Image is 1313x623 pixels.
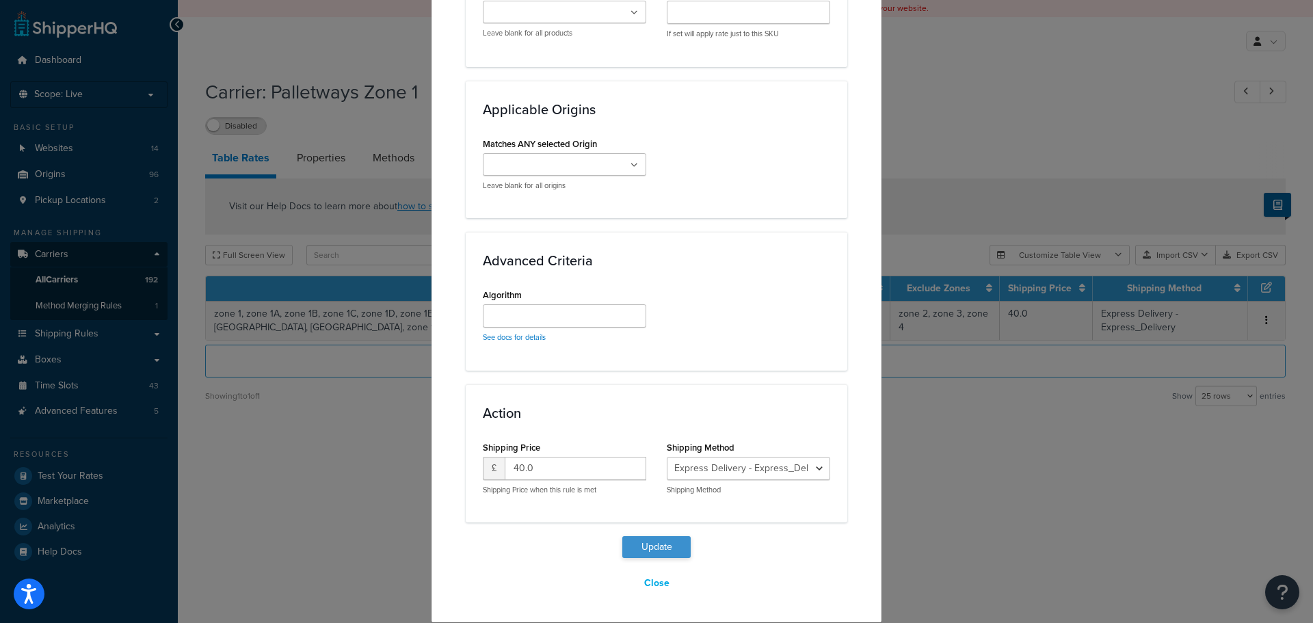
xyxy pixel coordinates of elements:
[483,253,830,268] h3: Advanced Criteria
[483,485,646,495] p: Shipping Price when this rule is met
[483,457,505,480] span: £
[483,332,546,343] a: See docs for details
[667,485,830,495] p: Shipping Method
[667,29,830,39] p: If set will apply rate just to this SKU
[483,181,646,191] p: Leave blank for all origins
[622,536,691,558] button: Update
[635,572,678,595] button: Close
[483,406,830,421] h3: Action
[483,290,522,300] label: Algorithm
[483,102,830,117] h3: Applicable Origins
[483,442,540,453] label: Shipping Price
[667,442,734,453] label: Shipping Method
[483,139,597,149] label: Matches ANY selected Origin
[483,28,646,38] p: Leave blank for all products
